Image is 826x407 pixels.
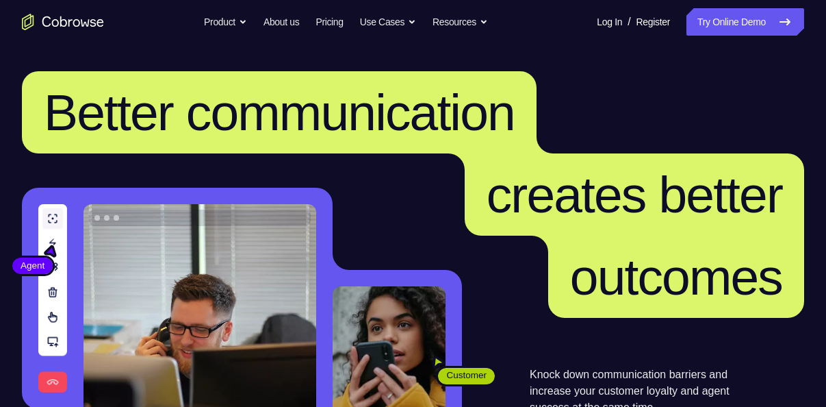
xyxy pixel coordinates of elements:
[597,8,622,36] a: Log In
[487,166,782,223] span: creates better
[22,14,104,30] a: Go to the home page
[263,8,299,36] a: About us
[315,8,343,36] a: Pricing
[628,14,630,30] span: /
[204,8,247,36] button: Product
[636,8,670,36] a: Register
[44,84,515,141] span: Better communication
[360,8,416,36] button: Use Cases
[686,8,804,36] a: Try Online Demo
[433,8,488,36] button: Resources
[570,248,782,306] span: outcomes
